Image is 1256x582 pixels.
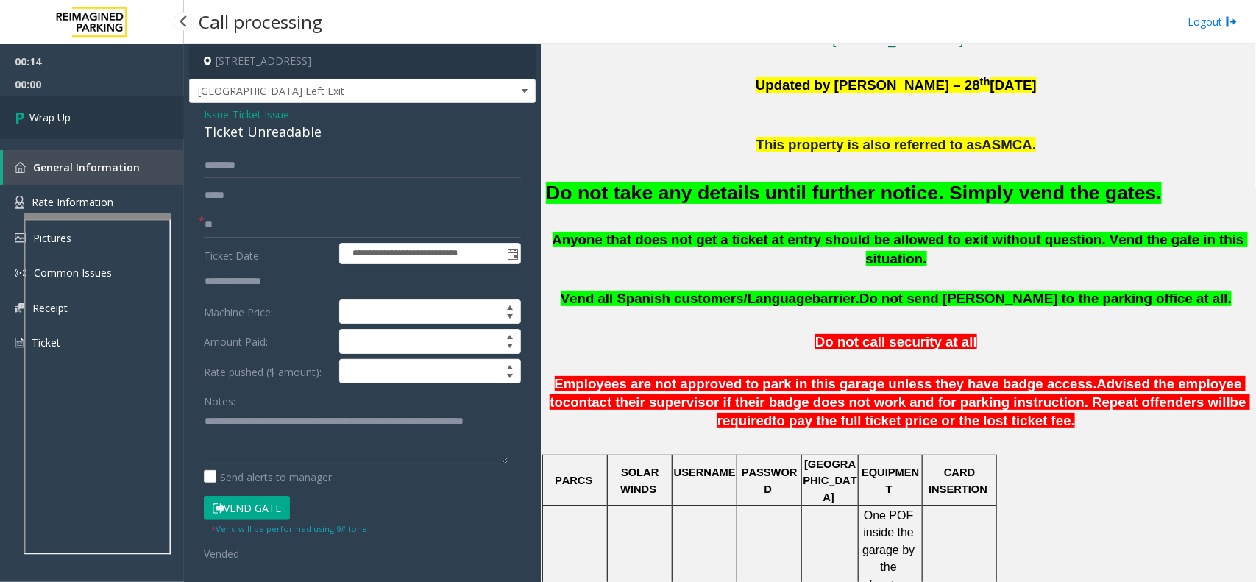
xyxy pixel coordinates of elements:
span: barrier. [812,291,859,306]
span: Decrease value [500,312,520,324]
span: PARCS [555,475,592,486]
span: Increase value [500,360,520,372]
img: logout [1226,14,1238,29]
span: General Information [33,160,140,174]
label: Notes: [204,388,235,409]
span: Updated by [PERSON_NAME] – 28 [756,77,980,93]
span: Do not call security at all [815,334,977,349]
span: Ticket Issue [233,107,289,122]
span: [DATE] [990,77,1037,93]
span: Decrease value [500,341,520,353]
span: Vended [204,547,239,561]
img: 'icon' [15,267,26,279]
span: th [980,76,990,88]
button: Vend Gate [204,496,290,521]
span: contact their supervisor if their badge does not work and for parking instruction. Repeat offende... [563,394,1230,410]
span: - [229,107,289,121]
img: 'icon' [15,233,26,243]
img: 'icon' [15,196,24,209]
img: 'icon' [15,336,24,349]
div: Ticket Unreadable [204,122,521,142]
span: Toggle popup [504,244,520,264]
span: Wrap Up [29,110,71,125]
label: Machine Price: [200,299,336,324]
label: Ticket Date: [200,243,336,265]
h4: [STREET_ADDRESS] [189,44,536,79]
label: Send alerts to manager [204,469,332,485]
span: Vend all Spanish customers/Language [561,291,812,306]
span: CARD INSERTION [929,466,987,494]
label: Amount Paid: [200,329,336,354]
span: Anyone that does not get a ticket at entry should be allowed to exit without question. Vend the g... [553,232,1248,267]
span: Decrease value [500,372,520,383]
font: Do not take any details until further notice. Simply vend the gates. [546,182,1162,204]
span: Increase value [500,300,520,312]
span: Rate Information [32,195,113,209]
img: 'icon' [15,162,26,173]
span: ASMCA. [982,137,1037,152]
span: [GEOGRAPHIC_DATA] [803,458,857,503]
span: PASSWORD [742,466,798,494]
span: EQUIPMENT [862,466,919,494]
span: Issue [204,107,229,122]
small: Vend will be performed using 9# tone [211,523,367,534]
span: USERNAME [674,466,736,478]
span: [GEOGRAPHIC_DATA] Left Exit [190,79,466,103]
span: Advised the employee to [550,376,1246,410]
img: 'icon' [15,303,25,313]
span: This property is also referred to as [756,137,982,152]
span: Employees are not approved to park in this garage unless they have badge access. [555,376,1097,391]
h3: Call processing [191,4,330,40]
span: to pay the full ticket price or the lost ticket fee. [773,413,1076,428]
span: Increase value [500,330,520,341]
a: Logout [1188,14,1238,29]
label: Rate pushed ($ amount): [200,359,336,384]
span: Do not send [PERSON_NAME] to the parking office at all. [859,291,1232,306]
span: SOLAR WINDS [620,466,661,494]
a: General Information [3,150,184,185]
